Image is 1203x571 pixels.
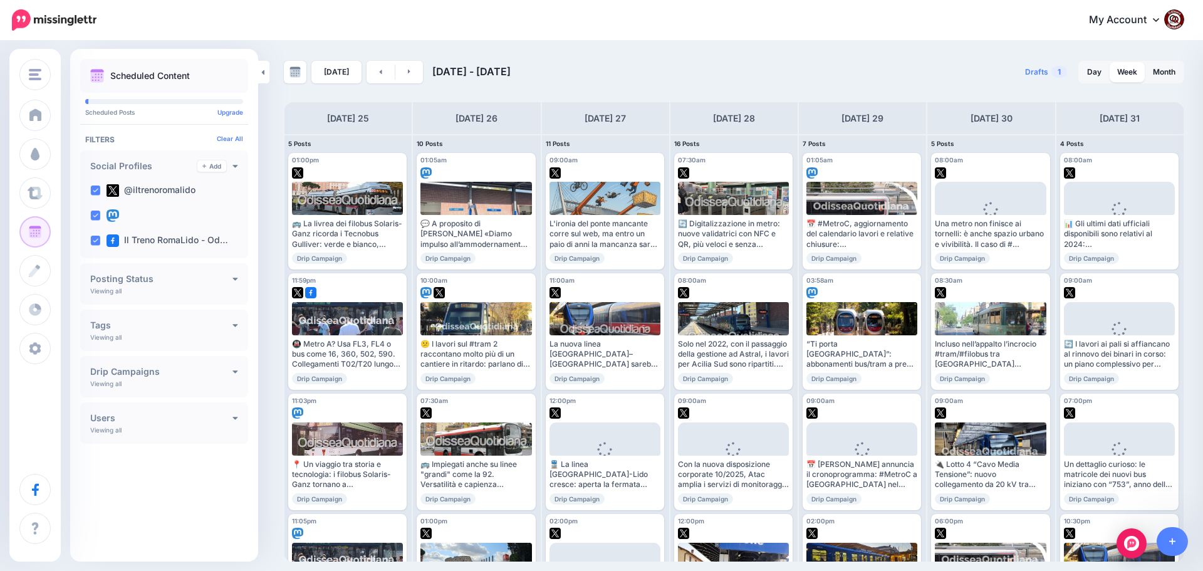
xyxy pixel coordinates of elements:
[806,397,835,404] span: 09:00am
[1064,276,1092,284] span: 09:00am
[1064,373,1119,384] span: Drip Campaign
[292,517,316,525] span: 11:05pm
[420,517,447,525] span: 01:00pm
[1145,62,1183,82] a: Month
[90,162,197,170] h4: Social Profiles
[678,276,706,284] span: 08:00am
[806,517,835,525] span: 02:00pm
[971,111,1013,126] h4: [DATE] 30
[85,135,243,144] h4: Filters
[292,339,403,370] div: 🚇 Metro A? Usa FL3, FL4 o bus come 16, 360, 502, 590. Collegamenti T02/T20 lungo via Tuscolana pe...
[305,287,316,298] img: facebook-square.png
[1102,322,1137,354] div: Loading
[806,253,862,264] span: Drip Campaign
[292,493,347,505] span: Drip Campaign
[1117,528,1147,558] div: Open Intercom Messenger
[841,111,883,126] h4: [DATE] 29
[107,184,195,197] label: @iltrenoromalido
[107,234,119,247] img: facebook-square.png
[420,528,432,539] img: twitter-square.png
[935,167,946,179] img: twitter-square.png
[549,156,578,164] span: 09:00am
[292,459,403,490] div: 📍 Un viaggio tra storia e tecnologia: i filobus Solaris-Ganz tornano a [GEOGRAPHIC_DATA] sulla li...
[1051,66,1067,78] span: 1
[420,287,432,298] img: mastodon-square.png
[935,339,1046,370] div: Incluso nell’appalto l’incrocio #tram/#filobus tra [GEOGRAPHIC_DATA][PERSON_NAME] e via Nomentana...
[420,167,432,179] img: mastodon-square.png
[549,339,660,370] div: La nuova linea [GEOGRAPHIC_DATA]–[GEOGRAPHIC_DATA] sarebbe un’infrastruttura strategica per croci...
[678,219,789,249] div: 🔄 Digitalizzazione in metro: nuove validatrici con NFC e QR, più veloci e senza supporto cartaceo...
[90,333,122,341] p: Viewing all
[716,442,751,474] div: Loading
[935,397,963,404] span: 09:00am
[806,339,917,370] div: “Ti porta [GEOGRAPHIC_DATA]”: abbonamenti bus/tram a prezzi stracciati 🎟️ 👉 5, 10, 20€/mese 👉 fin...
[217,108,243,116] a: Upgrade
[678,397,706,404] span: 09:00am
[1100,111,1140,126] h4: [DATE] 31
[549,528,561,539] img: twitter-square.png
[1064,287,1075,298] img: twitter-square.png
[806,407,818,419] img: twitter-square.png
[806,493,862,505] span: Drip Campaign
[420,407,432,419] img: twitter-square.png
[974,202,1008,234] div: Loading
[806,287,818,298] img: mastodon-square.png
[1064,253,1119,264] span: Drip Campaign
[90,275,232,283] h4: Posting Status
[289,66,301,78] img: calendar-grey-darker.png
[292,167,303,179] img: twitter-square.png
[549,287,561,298] img: twitter-square.png
[434,287,445,298] img: twitter-square.png
[845,442,879,474] div: Loading
[456,111,497,126] h4: [DATE] 26
[420,397,448,404] span: 07:30am
[1064,517,1090,525] span: 10:30pm
[197,160,226,172] a: Add
[678,373,733,384] span: Drip Campaign
[935,253,990,264] span: Drip Campaign
[420,156,447,164] span: 01:05am
[1064,156,1092,164] span: 08:00am
[1064,397,1092,404] span: 07:00pm
[935,156,963,164] span: 08:00am
[292,253,347,264] span: Drip Campaign
[420,373,476,384] span: Drip Campaign
[935,528,946,539] img: twitter-square.png
[806,528,818,539] img: twitter-square.png
[1064,219,1175,249] div: 📊 Gli ultimi dati ufficiali disponibili sono relativi al 2024: 📌#RomaLido: +13,1% rispetto al 202...
[549,373,605,384] span: Drip Campaign
[549,253,605,264] span: Drip Campaign
[806,373,862,384] span: Drip Campaign
[85,109,243,115] p: Scheduled Posts
[107,234,228,247] label: Il Treno RomaLido - Od…
[107,184,119,197] img: twitter-square.png
[678,517,704,525] span: 12:00pm
[931,140,954,147] span: 5 Posts
[1064,528,1075,539] img: twitter-square.png
[935,373,990,384] span: Drip Campaign
[1064,493,1119,505] span: Drip Campaign
[806,276,833,284] span: 03:58am
[806,156,833,164] span: 01:05am
[90,414,232,422] h4: Users
[292,219,403,249] div: 🚌 La livrea dei filobus Solaris-Ganz ricorda i Tecnobus Gulliver: verde e bianco, recentemente ar...
[1080,62,1109,82] a: Day
[549,167,561,179] img: twitter-square.png
[292,373,347,384] span: Drip Campaign
[935,407,946,419] img: twitter-square.png
[292,528,303,539] img: mastodon-square.png
[90,426,122,434] p: Viewing all
[549,407,561,419] img: twitter-square.png
[292,407,303,419] img: mastodon-square.png
[549,219,660,249] div: L'ironia del ponte mancante corre sul web, ma entro un paio di anni la mancanza sarà compensata. ...
[678,253,733,264] span: Drip Campaign
[1064,459,1175,490] div: Un dettaglio curioso: le matricole dei nuovi bus iniziano con “753”, anno della fondazione di [GE...
[90,69,104,83] img: calendar.png
[420,219,531,249] div: 💬 A proposito di [PERSON_NAME] «Diamo impulso all’ammodernamento della Roma-Lido» dice l’assessor...
[549,276,575,284] span: 11:00am
[713,111,755,126] h4: [DATE] 28
[292,276,316,284] span: 11:59pm
[678,528,689,539] img: twitter-square.png
[549,517,578,525] span: 02:00pm
[678,407,689,419] img: twitter-square.png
